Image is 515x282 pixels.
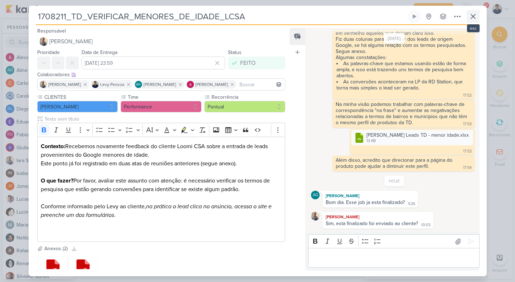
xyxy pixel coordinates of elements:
[187,81,194,88] img: Alessandra Gomes
[366,131,469,139] div: [PERSON_NAME] Leads TD - menor idade.xlsx
[308,248,479,268] div: Editor editing area: main
[240,59,256,67] div: FEITO
[40,81,47,88] img: Iara Santos
[238,80,284,89] input: Buscar
[37,35,286,48] button: [PERSON_NAME]
[36,10,407,23] input: Kard Sem Título
[82,57,225,69] input: Select a date
[412,14,417,19] div: Ligar relógio
[324,192,417,199] div: [PERSON_NAME]
[82,49,117,55] label: Data de Entrega
[44,93,118,101] label: CLIENTES
[39,37,48,46] img: Iara Santos
[204,101,285,112] button: Pontual
[41,177,73,184] strong: O que fazer?
[37,71,286,78] div: Colaboradores
[37,49,60,55] label: Prioridade
[49,37,93,46] span: [PERSON_NAME]
[41,176,281,202] p: Por favor, avaliar este assunto com atenção: é necessário verificar os termos de pesquisa que est...
[44,245,68,252] div: Anexos (2)
[41,142,281,176] p: Recebemos novamente feedback do cliente Loomi CSA sobre a entrada de leads provenientes do Google...
[135,81,142,88] div: Aline Gimenez Graciano
[211,93,285,101] label: Recorrência
[467,24,480,32] div: esc
[366,138,469,144] div: 13 KB
[228,49,242,55] label: Status
[37,123,286,137] div: Editor toolbar
[41,143,65,150] strong: Contexto:
[195,81,228,88] span: [PERSON_NAME]
[43,115,286,123] input: Texto sem título
[144,81,176,88] span: [PERSON_NAME]
[311,191,320,199] div: Aline Gimenez Graciano
[463,149,472,154] div: 17:53
[127,93,201,101] label: Time
[463,121,472,127] div: 17:53
[308,234,479,248] div: Editor toolbar
[351,130,473,145] div: Analise Leads TD - menor idade.xlsx
[421,222,431,228] div: 10:03
[41,202,281,237] p: Conforme informado pelo Levy ao cliente, .
[463,165,472,171] div: 17:54
[336,79,471,91] li: As conversões aconteceram na LP da RD Station, que torna mais simples o lead ser gerado.
[336,54,471,60] div: Algumas constatações:
[136,83,141,87] p: AG
[100,81,124,88] span: Levy Pessoa
[41,203,272,219] i: na prática o lead clica no anúncio, acessa o site e preenche um dos formulários
[324,213,432,220] div: [PERSON_NAME]
[311,212,320,220] img: Iara Santos
[121,101,201,112] button: Performance
[228,57,285,69] button: FEITO
[336,101,468,126] div: Na minha visão podemos trabalhar com palavras-chave de correspondência "na frase" e aumentar as n...
[336,36,471,54] div: Fiz duas colunas para entender dos leads de origem Google, se há alguma relação com os termos pes...
[336,60,471,79] li: As palavras-chave que estamos usando estão de forma ampla, e isso está trazendo uns termos de pes...
[326,199,405,205] div: Bom dia. Esse job ja esta finalizado?
[408,201,415,207] div: 9:26
[463,93,472,98] div: 17:52
[336,157,454,169] div: Além disso, acredito que direcionar para a página do produto pode ajudar a diminuir este perfil.
[313,193,318,197] p: AG
[48,81,81,88] span: [PERSON_NAME]
[92,81,99,88] img: Levy Pessoa
[326,220,418,227] div: Sim, esta finalizado foi enviado ao cliente?
[37,28,66,34] label: Responsável
[37,137,286,242] div: Editor editing area: main
[37,101,118,112] button: [PERSON_NAME]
